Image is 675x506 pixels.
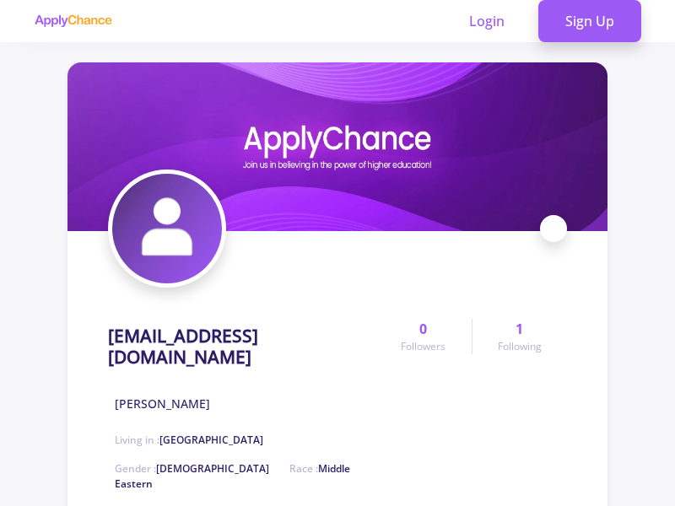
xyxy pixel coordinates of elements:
span: Middle Eastern [115,461,350,491]
h1: [EMAIL_ADDRESS][DOMAIN_NAME] [108,326,375,368]
span: Race : [115,461,350,491]
span: Followers [401,339,445,354]
span: Gender : [115,461,269,476]
img: sym1374@gmail.comavatar [112,174,222,283]
span: [GEOGRAPHIC_DATA] [159,433,263,447]
span: Following [498,339,542,354]
img: applychance logo text only [34,14,112,28]
span: 0 [419,319,427,339]
img: sym1374@gmail.comcover image [67,62,607,231]
span: Living in : [115,433,263,447]
a: 1Following [472,319,567,354]
span: [DEMOGRAPHIC_DATA] [156,461,269,476]
a: 0Followers [375,319,471,354]
span: 1 [516,319,523,339]
span: [PERSON_NAME] [115,395,210,412]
